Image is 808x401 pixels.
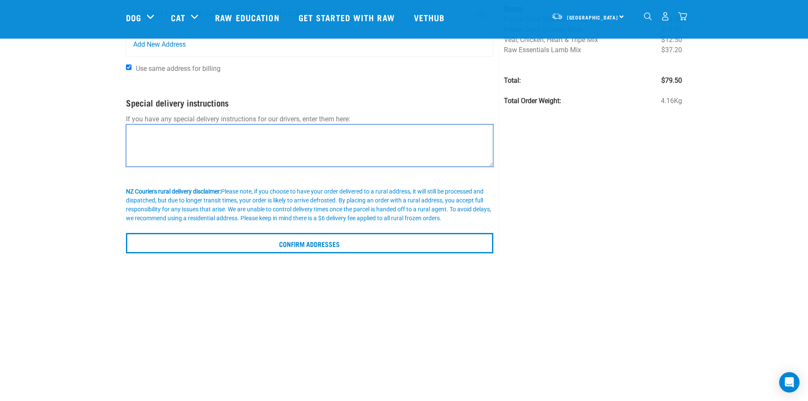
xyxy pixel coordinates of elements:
strong: Total: [504,76,521,84]
a: Get started with Raw [290,0,405,34]
span: [GEOGRAPHIC_DATA] [567,16,618,19]
span: 4.16Kg [661,96,682,106]
span: Add New Address [133,39,186,50]
span: Raw Essentials Lamb Mix [504,46,581,54]
strong: Total Order Weight: [504,97,561,105]
h4: Special delivery instructions [126,98,494,107]
p: If you have any special delivery instructions for our drivers, enter them here: [126,114,494,124]
span: $12.50 [661,35,682,45]
span: Veal, Chicken, Heart & Tripe Mix [504,36,598,44]
div: Open Intercom Messenger [779,372,800,393]
span: $37.20 [661,45,682,55]
div: Please note, if you choose to have your order delivered to a rural address, it will still be proc... [126,187,494,223]
a: Dog [126,11,141,24]
input: Use same address for billing [126,64,131,70]
a: Cat [171,11,185,24]
img: home-icon@2x.png [678,12,687,21]
input: Confirm addresses [126,233,494,253]
a: Vethub [405,0,456,34]
a: Add New Address [126,33,493,56]
img: van-moving.png [551,12,563,20]
span: $79.50 [661,76,682,86]
span: Use same address for billing [136,64,221,73]
img: user.png [661,12,670,21]
b: NZ Couriers rural delivery disclaimer: [126,188,221,195]
a: Raw Education [207,0,290,34]
img: home-icon-1@2x.png [644,12,652,20]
